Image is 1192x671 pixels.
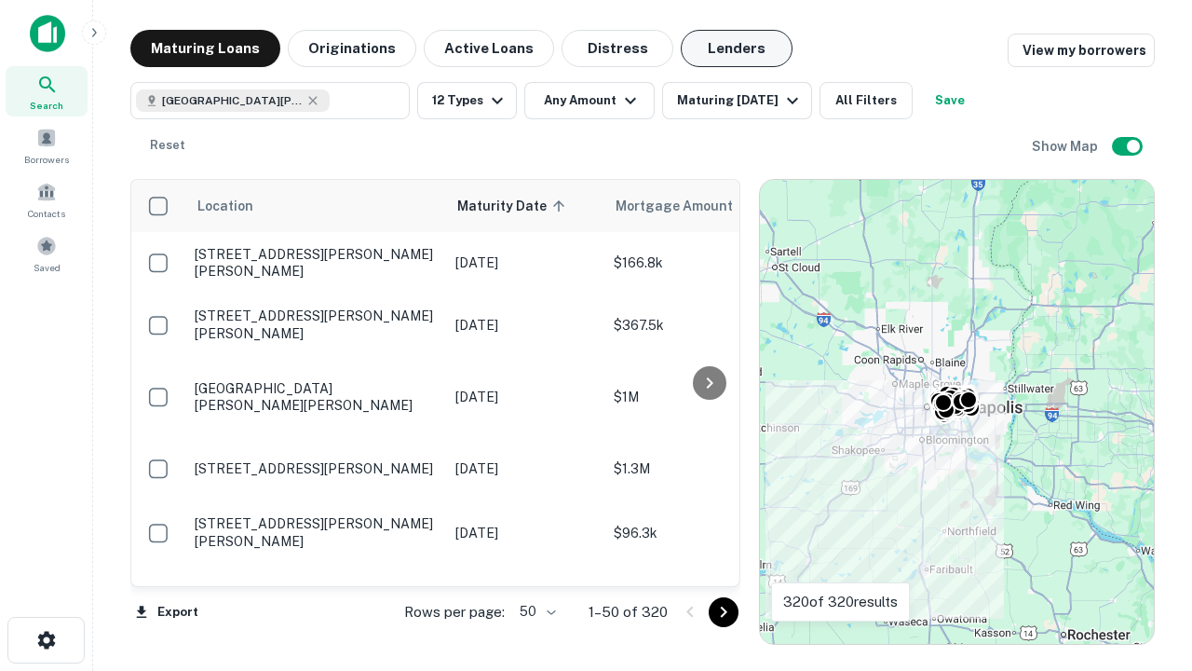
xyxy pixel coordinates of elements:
div: 0 0 [760,180,1154,644]
p: $228k [614,586,800,607]
iframe: Chat Widget [1099,462,1192,552]
p: 1–50 of 320 [589,601,668,623]
p: [DATE] [455,459,595,479]
img: capitalize-icon.png [30,15,65,52]
p: [DATE] [455,315,595,335]
button: Save your search to get updates of matches that match your search criteria. [920,82,980,119]
button: Reset [138,127,197,164]
th: Location [185,180,446,232]
span: Borrowers [24,152,69,167]
p: [DATE] [455,586,595,607]
span: [GEOGRAPHIC_DATA][PERSON_NAME], [GEOGRAPHIC_DATA], [GEOGRAPHIC_DATA] [162,92,302,109]
a: Search [6,66,88,116]
p: Rows per page: [404,601,505,623]
p: $367.5k [614,315,800,335]
p: [DATE] [455,387,595,407]
button: Active Loans [424,30,554,67]
p: [STREET_ADDRESS][PERSON_NAME] [195,460,437,477]
button: Lenders [681,30,792,67]
p: $96.3k [614,523,800,543]
button: Originations [288,30,416,67]
button: Export [130,598,203,626]
button: 12 Types [417,82,517,119]
span: Maturity Date [457,195,571,217]
th: Mortgage Amount [604,180,809,232]
span: Search [30,98,63,113]
p: [DATE] [455,523,595,543]
div: 50 [512,598,559,625]
p: [GEOGRAPHIC_DATA][PERSON_NAME][PERSON_NAME] [195,380,437,414]
a: View my borrowers [1008,34,1155,67]
p: [STREET_ADDRESS][PERSON_NAME][PERSON_NAME] [195,246,437,280]
span: Saved [34,260,61,275]
p: $1.3M [614,459,800,479]
button: Distress [562,30,673,67]
button: Maturing [DATE] [662,82,812,119]
button: Any Amount [524,82,655,119]
a: Contacts [6,174,88,225]
p: $166.8k [614,253,800,273]
div: Maturing [DATE] [677,89,804,112]
p: [STREET_ADDRESS][PERSON_NAME][PERSON_NAME] [195,308,437,341]
th: Maturity Date [446,180,604,232]
span: Mortgage Amount [616,195,757,217]
a: Saved [6,228,88,279]
p: [STREET_ADDRESS][PERSON_NAME][PERSON_NAME] [195,515,437,549]
p: $1M [614,387,800,407]
p: [DATE] [455,253,595,273]
h6: Show Map [1032,136,1101,157]
p: 320 of 320 results [783,591,898,613]
span: Location [196,195,253,217]
a: Borrowers [6,120,88,171]
button: Maturing Loans [130,30,280,67]
span: Contacts [28,206,65,221]
button: All Filters [819,82,913,119]
button: Go to next page [709,597,738,627]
